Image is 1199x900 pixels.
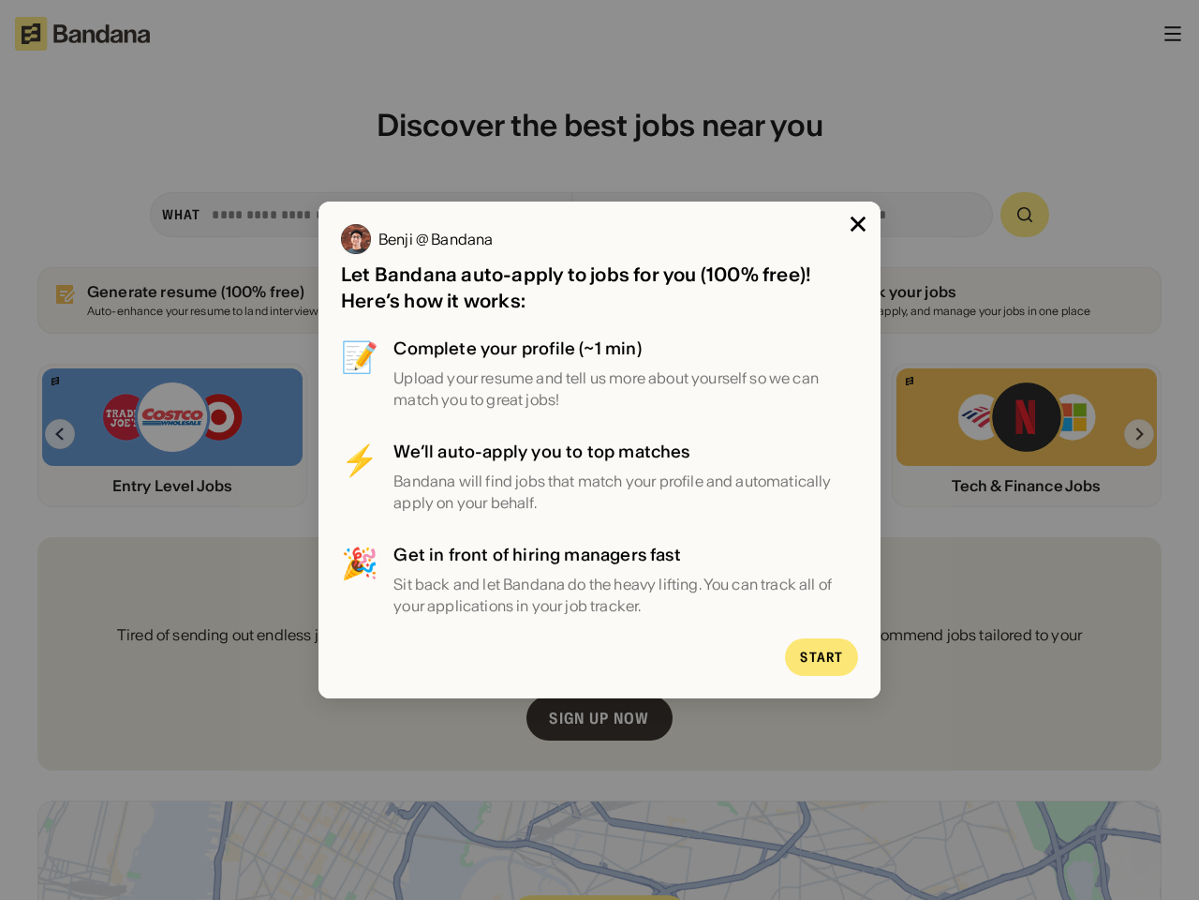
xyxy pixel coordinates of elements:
[393,543,858,566] div: Get in front of hiring managers fast
[341,224,371,254] img: Benji @ Bandana
[378,232,493,247] div: Benji @ Bandana
[393,367,858,410] div: Upload your resume and tell us more about yourself so we can match you to great jobs!
[341,337,378,410] div: 📝
[800,651,843,664] div: Start
[393,337,858,360] div: Complete your profile (~1 min)
[393,574,858,616] div: Sit back and let Bandana do the heavy lifting. You can track all of your applications in your job...
[341,440,378,513] div: ⚡️
[341,543,378,616] div: 🎉
[341,262,858,314] div: Let Bandana auto-apply to jobs for you (100% free)! Here’s how it works:
[393,440,858,463] div: We’ll auto-apply you to top matches
[393,471,858,513] div: Bandana will find jobs that match your profile and automatically apply on your behalf.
